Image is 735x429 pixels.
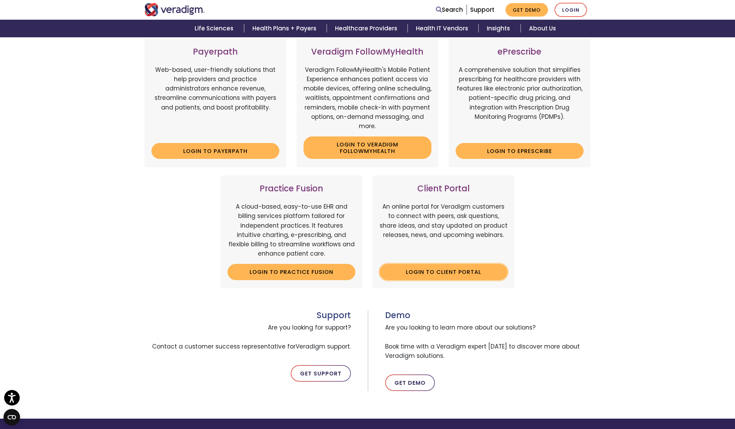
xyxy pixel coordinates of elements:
a: Life Sciences [186,20,244,37]
h3: Payerpath [151,47,279,57]
span: Veradigm support. [296,342,351,351]
h3: Veradigm FollowMyHealth [304,47,431,57]
a: Healthcare Providers [327,20,408,37]
p: Web-based, user-friendly solutions that help providers and practice administrators enhance revenu... [151,65,279,138]
a: Login to Practice Fusion [227,264,355,280]
a: About Us [521,20,564,37]
p: A comprehensive solution that simplifies prescribing for healthcare providers with features like ... [456,65,584,138]
a: Get Demo [505,3,548,17]
h3: Demo [385,311,590,321]
p: Veradigm FollowMyHealth's Mobile Patient Experience enhances patient access via mobile devices, o... [304,65,431,131]
a: Get Support [291,365,351,382]
a: Health Plans + Payers [244,20,327,37]
img: Veradigm logo [145,3,205,16]
a: Login to Veradigm FollowMyHealth [304,136,431,159]
a: Health IT Vendors [408,20,478,37]
h3: ePrescribe [456,47,584,57]
a: Login [555,3,587,17]
a: Insights [478,20,520,37]
span: Are you looking to learn more about our solutions? Book time with a Veradigm expert [DATE] to dis... [385,320,590,363]
p: An online portal for Veradigm customers to connect with peers, ask questions, share ideas, and st... [380,202,508,258]
a: Login to Payerpath [151,143,279,159]
a: Login to Client Portal [380,264,508,280]
a: Support [470,6,494,14]
a: Search [436,5,463,15]
span: Are you looking for support? Contact a customer success representative for [145,320,351,354]
p: A cloud-based, easy-to-use EHR and billing services platform tailored for independent practices. ... [227,202,355,258]
button: Open CMP widget [3,409,20,426]
a: Get Demo [385,374,435,391]
a: Login to ePrescribe [456,143,584,159]
h3: Client Portal [380,184,508,194]
iframe: Drift Chat Widget [602,379,727,421]
h3: Practice Fusion [227,184,355,194]
h3: Support [145,311,351,321]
